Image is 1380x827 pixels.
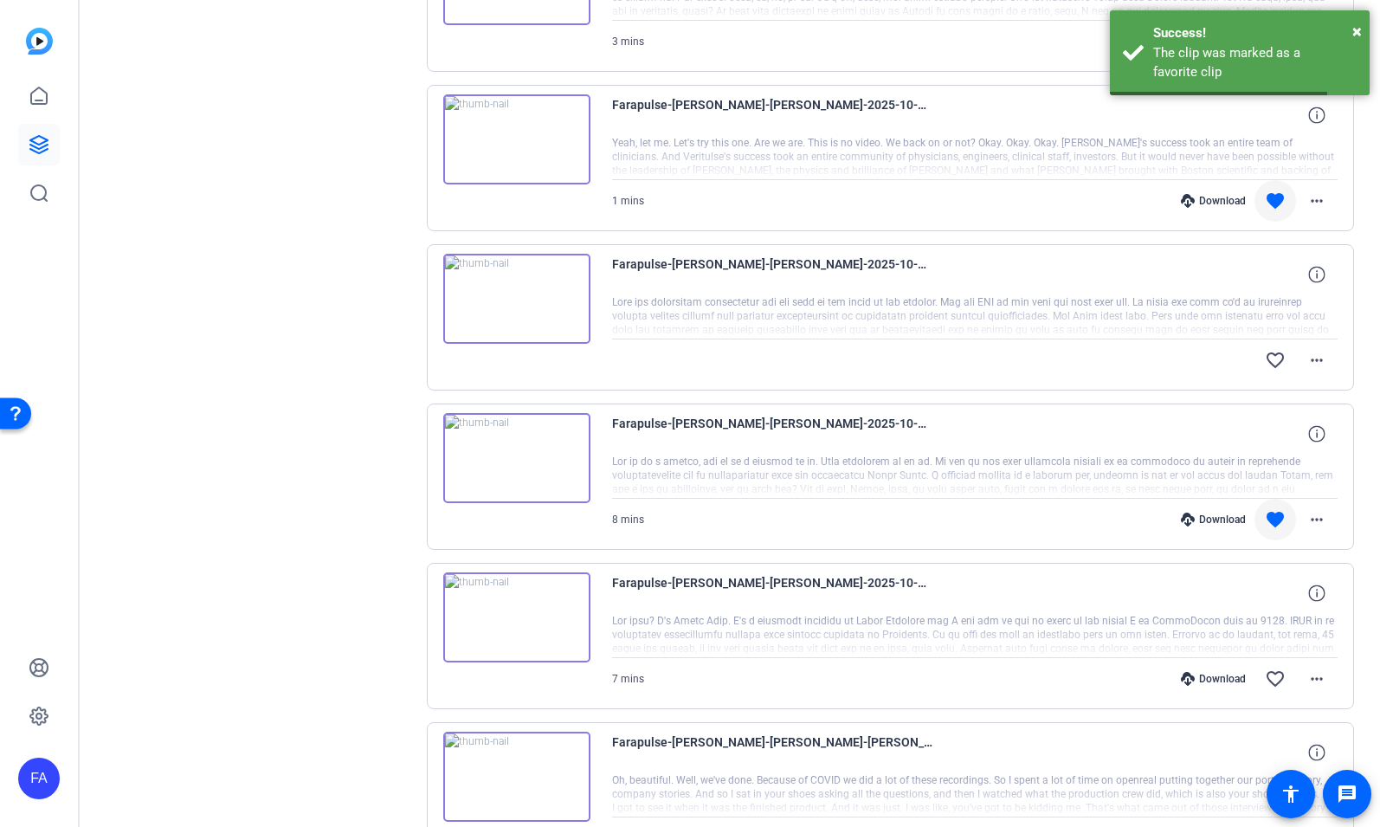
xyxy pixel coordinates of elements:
span: Farapulse-[PERSON_NAME]-[PERSON_NAME]-2025-10-06-11-49-47-249-0 [612,94,932,136]
button: Close [1352,18,1362,44]
span: Farapulse-[PERSON_NAME]-[PERSON_NAME]-2025-10-06-11-25-40-297-0 [612,572,932,614]
div: Download [1172,672,1254,686]
mat-icon: favorite [1265,509,1286,530]
span: Farapulse-[PERSON_NAME]-[PERSON_NAME]-[PERSON_NAME]-2025-10-06-11-24-26-654-0 [612,732,932,773]
img: thumb-nail [443,572,590,662]
div: The clip was marked as a favorite clip [1153,43,1357,82]
mat-icon: more_horiz [1306,669,1327,689]
img: thumb-nail [443,732,590,822]
div: Success! [1153,23,1357,43]
span: × [1352,21,1362,42]
div: FA [18,758,60,799]
mat-icon: more_horiz [1306,350,1327,371]
mat-icon: more_horiz [1306,191,1327,211]
span: 7 mins [612,673,644,685]
mat-icon: more_horiz [1306,509,1327,530]
div: Download [1172,513,1254,527]
img: thumb-nail [443,254,590,344]
span: Farapulse-[PERSON_NAME]-[PERSON_NAME]-2025-10-06-11-33-19-599-0 [612,413,932,455]
div: Download [1172,194,1254,208]
span: Farapulse-[PERSON_NAME]-[PERSON_NAME]-2025-10-06-11-42-02-645-0 [612,254,932,295]
img: blue-gradient.svg [26,28,53,55]
img: thumb-nail [443,94,590,184]
span: 1 mins [612,195,644,207]
mat-icon: favorite_border [1265,669,1286,689]
span: 8 mins [612,514,644,526]
mat-icon: message [1337,784,1357,804]
span: 3 mins [612,36,644,48]
mat-icon: favorite_border [1265,350,1286,371]
mat-icon: accessibility [1280,784,1301,804]
mat-icon: favorite [1265,191,1286,211]
img: thumb-nail [443,413,590,503]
